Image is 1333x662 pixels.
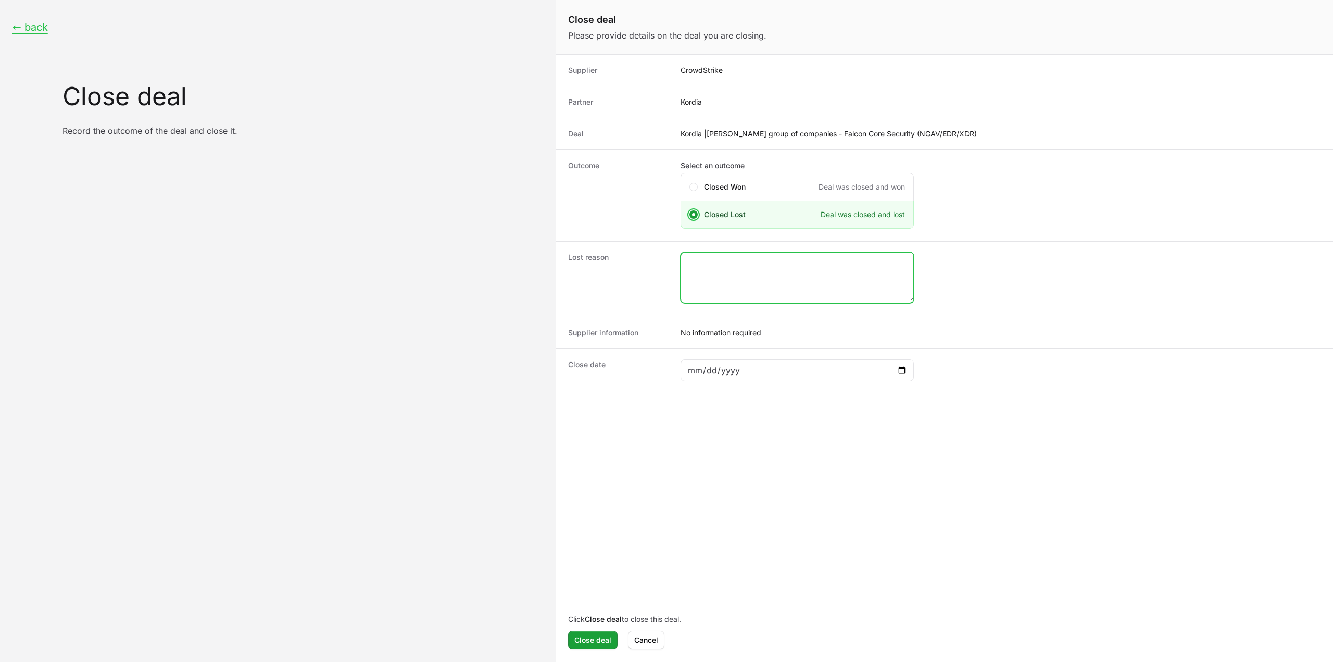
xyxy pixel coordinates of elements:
[821,209,905,220] span: Deal was closed and lost
[568,252,668,306] dt: Lost reason
[634,634,658,646] span: Cancel
[681,129,1321,139] dd: Kordia |[PERSON_NAME] group of companies - Falcon Core Security (NGAV/EDR/XDR)
[704,209,746,220] span: Closed Lost
[568,97,668,107] dt: Partner
[585,615,622,623] b: Close deal
[568,29,1321,42] p: Please provide details on the deal you are closing.
[568,631,618,649] button: Close deal
[628,631,664,649] button: Cancel
[62,126,529,136] p: Record the outcome of the deal and close it.
[819,182,905,192] span: Deal was closed and won
[62,84,543,109] h1: Close deal
[568,129,668,139] dt: Deal
[568,359,668,381] dt: Close date
[568,328,668,338] dt: Supplier information
[568,65,668,76] dt: Supplier
[574,634,611,646] span: Close deal
[681,97,1321,107] dd: Kordia
[681,328,1321,338] div: No information required
[681,160,914,171] label: Select an outcome
[568,614,1321,624] p: Click to close this deal.
[568,13,1321,27] h1: Close deal
[681,65,1321,76] dd: CrowdStrike
[704,182,746,192] span: Closed Won
[556,55,1333,392] dl: Close deal form
[12,21,48,34] button: ← back
[568,160,668,231] dt: Outcome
